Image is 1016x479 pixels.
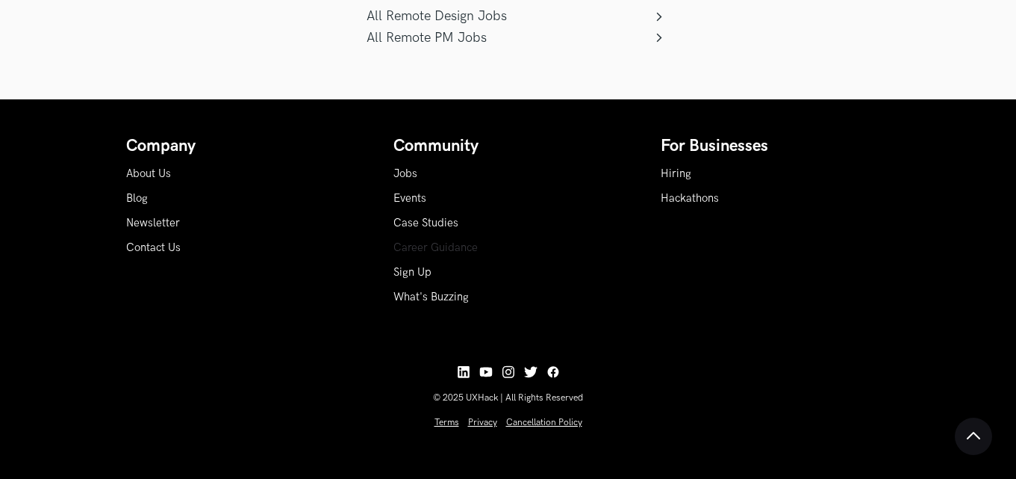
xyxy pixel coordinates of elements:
a: Case Studies [393,217,458,229]
a: Hackathons [661,192,719,205]
a: Contact Us [126,241,181,254]
a: What's Buzzing [393,291,469,303]
a: Career Guidance [393,241,478,254]
h4: Community [393,137,623,156]
a: All Remote PM Jobs [367,28,664,49]
a: Newsletter [126,217,180,229]
a: Terms [434,417,459,428]
a: About Us [126,167,171,180]
a: Hiring [661,167,691,180]
a: Privacy [468,417,497,428]
a: Cancellation Policy [506,417,582,428]
h4: Company [126,137,356,156]
a: Jobs [393,167,417,180]
h4: For Businesses [661,137,891,156]
a: Events [393,192,426,205]
a: Blog [126,192,148,205]
a: Sign Up [393,266,431,279]
a: All Remote Design Jobs [367,6,664,27]
p: © 2025 UXHack | All Rights Reserved [126,392,891,404]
